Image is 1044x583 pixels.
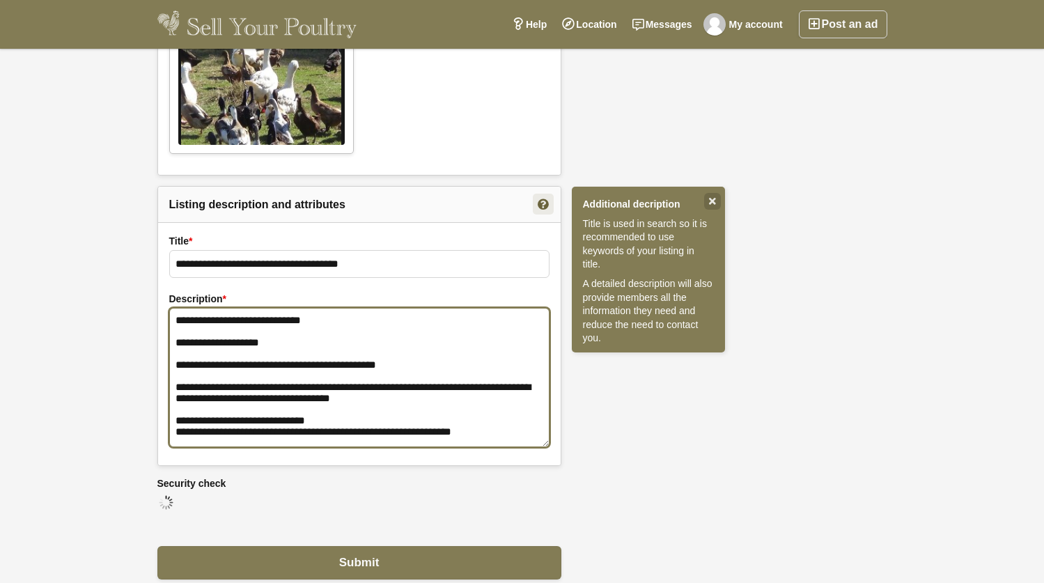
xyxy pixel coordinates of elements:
strong: Additional decription [583,198,697,212]
p: Title is used in search so it is recommended to use keywords of your listing in title. [583,217,714,272]
a: My account [700,10,790,38]
img: Sell Your Poultry [157,10,357,38]
label: Security check [157,476,561,491]
a: Help [504,10,554,38]
img: Original-Hatching*eggs*uk [703,13,726,36]
h2: Listing description and attributes [158,187,561,222]
p: A detailed description will also provide members all the information they need and reduce the nee... [583,277,714,345]
a: Messages [625,10,700,38]
a: Post an ad [799,10,887,38]
img: 2442.jpg [178,12,345,145]
label: Title [169,234,550,249]
span: Submit [339,556,380,569]
button: Submit [157,546,561,580]
label: Description [169,292,550,306]
a: Location [554,10,624,38]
